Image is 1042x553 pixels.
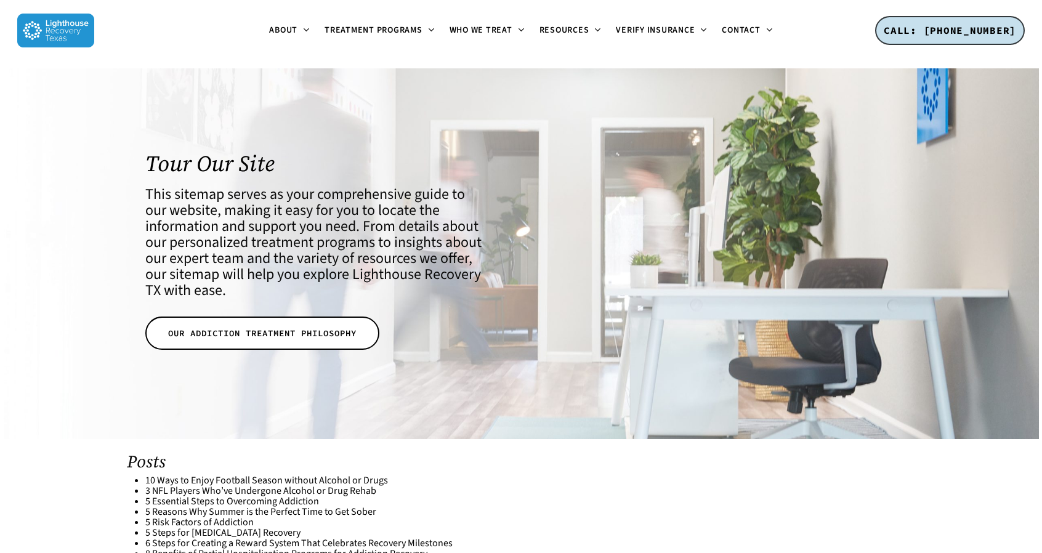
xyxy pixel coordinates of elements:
a: Who We Treat [442,26,532,36]
h2: Posts [127,451,915,471]
a: 6 Steps for Creating a Reward System That Celebrates Recovery Milestones [145,536,453,550]
span: Verify Insurance [616,24,695,36]
span: Treatment Programs [325,24,422,36]
a: CALL: [PHONE_NUMBER] [875,16,1025,46]
a: Contact [714,26,780,36]
span: CALL: [PHONE_NUMBER] [884,24,1016,36]
a: About [262,26,317,36]
span: Contact [722,24,760,36]
img: Lighthouse Recovery Texas [17,14,94,47]
span: Who We Treat [450,24,512,36]
a: Resources [532,26,609,36]
a: Verify Insurance [608,26,714,36]
a: OUR ADDICTION TREATMENT PHILOSOPHY [145,317,379,350]
a: 5 Reasons Why Summer is the Perfect Time to Get Sober [145,505,376,519]
h4: This sitemap serves as your comprehensive guide to our website, making it easy for you to locate ... [145,187,482,299]
a: 3 NFL Players Who’ve Undergone Alcohol or Drug Rehab [145,484,376,498]
span: OUR ADDICTION TREATMENT PHILOSOPHY [168,327,357,339]
a: 10 Ways to Enjoy Football Season without Alcohol or Drugs [145,474,388,487]
span: Resources [539,24,589,36]
a: Treatment Programs [317,26,442,36]
a: 5 Steps for [MEDICAL_DATA] Recovery [145,526,301,539]
span: About [269,24,297,36]
a: 5 Risk Factors of Addiction [145,515,254,529]
h1: Tour Our Site [145,151,482,176]
a: 5 Essential Steps to Overcoming Addiction [145,494,319,508]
